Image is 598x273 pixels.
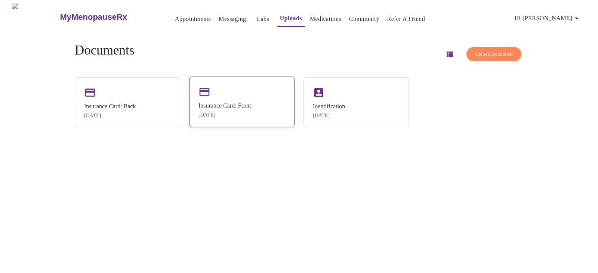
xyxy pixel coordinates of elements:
[216,12,249,27] button: Messaging
[172,12,214,27] button: Appointments
[346,12,382,27] button: Community
[280,13,302,24] a: Uploads
[84,103,136,110] div: Insurance Card: Back
[12,3,59,31] img: MyMenopauseRx Logo
[313,103,345,110] div: Identification
[307,12,344,27] button: Medications
[75,43,134,58] h4: Documents
[198,102,251,109] div: Insurance Card: Front
[384,12,428,27] button: Refer a Friend
[515,13,581,24] span: Hi [PERSON_NAME]
[475,50,513,59] span: Upload Document
[251,12,275,27] button: Labs
[277,11,305,27] button: Uploads
[387,14,425,24] a: Refer a Friend
[84,113,136,119] div: [DATE]
[310,14,341,24] a: Medications
[60,12,127,22] h3: MyMenopauseRx
[466,47,521,62] button: Upload Document
[219,14,246,24] a: Messaging
[349,14,379,24] a: Community
[59,4,157,30] a: MyMenopauseRx
[512,11,584,26] button: Hi [PERSON_NAME]
[257,14,269,24] a: Labs
[313,113,345,119] div: [DATE]
[441,45,459,63] button: Switch to list view
[175,14,211,24] a: Appointments
[198,112,251,118] div: [DATE]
